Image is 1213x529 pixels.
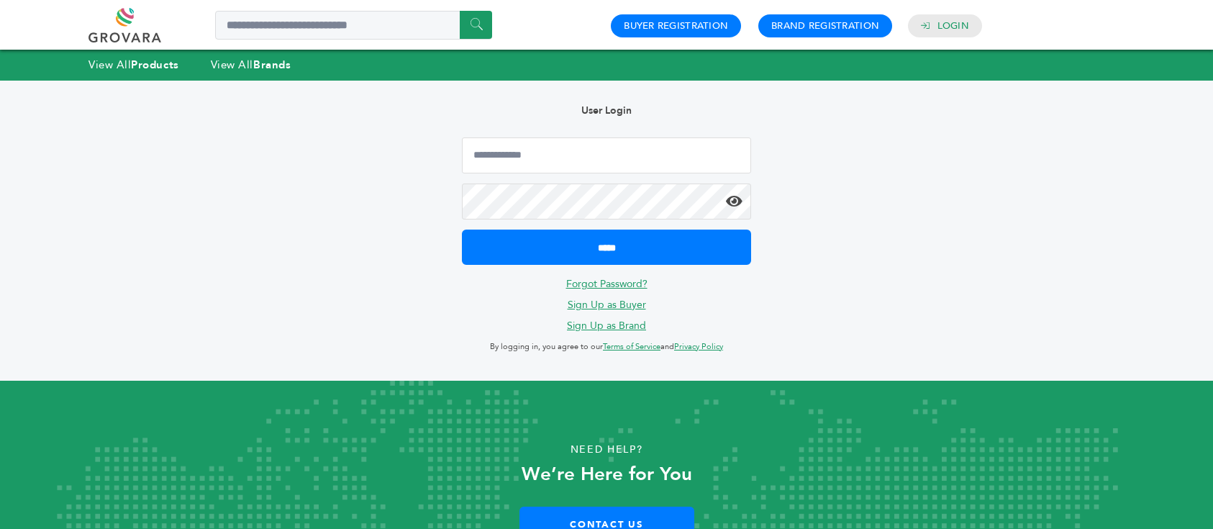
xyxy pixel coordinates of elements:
a: Terms of Service [603,341,660,352]
strong: We’re Here for You [522,461,692,487]
p: By logging in, you agree to our and [462,338,751,356]
a: Brand Registration [771,19,879,32]
a: Sign Up as Brand [567,319,646,333]
a: Login [937,19,969,32]
a: Forgot Password? [566,277,648,291]
a: Privacy Policy [674,341,723,352]
a: View AllBrands [211,58,291,72]
input: Search a product or brand... [215,11,492,40]
a: Buyer Registration [624,19,728,32]
input: Password [462,184,751,220]
strong: Products [131,58,178,72]
a: Sign Up as Buyer [568,298,646,312]
a: View AllProducts [88,58,179,72]
input: Email Address [462,137,751,173]
strong: Brands [253,58,291,72]
b: User Login [581,104,632,117]
p: Need Help? [60,439,1152,461]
